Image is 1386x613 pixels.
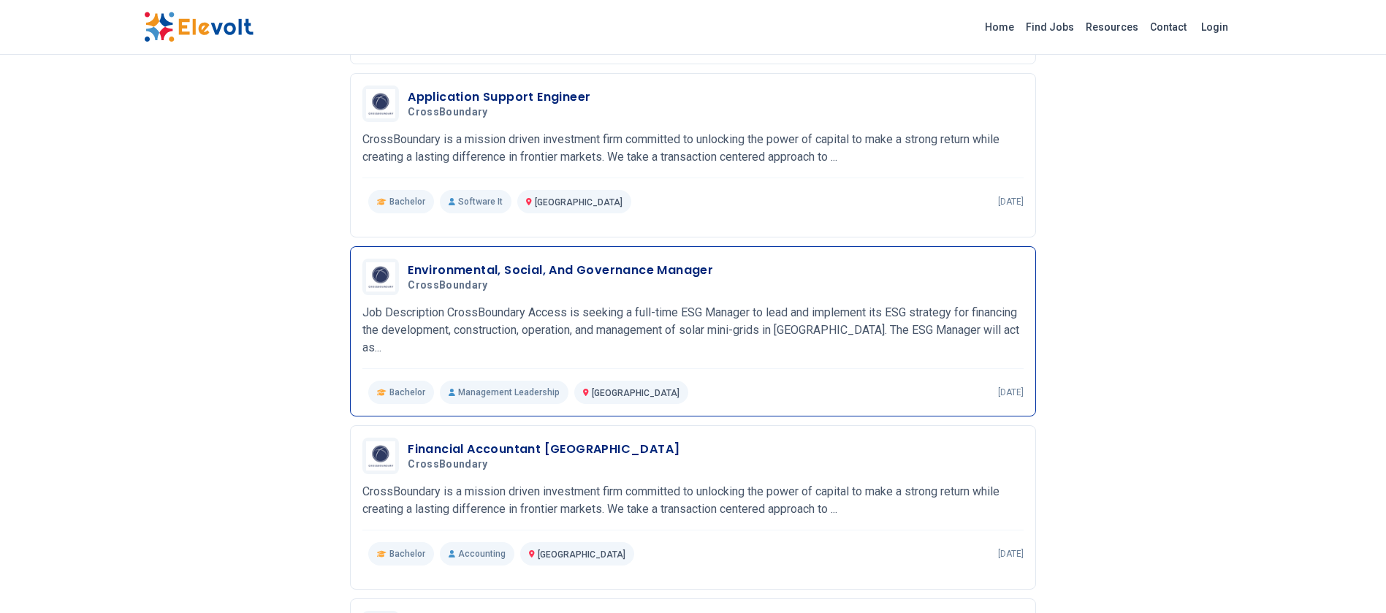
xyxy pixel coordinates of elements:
p: Job Description CrossBoundary Access is seeking a full-time ESG Manager to lead and implement its... [362,304,1024,357]
p: CrossBoundary is a mission driven investment firm committed to unlocking the power of capital to ... [362,131,1024,166]
img: Elevolt [144,12,254,42]
img: CrossBoundary [366,262,395,292]
p: [DATE] [998,548,1024,560]
iframe: Chat Widget [1313,543,1386,613]
a: CrossBoundaryApplication Support EngineerCrossBoundaryCrossBoundary is a mission driven investmen... [362,85,1024,213]
span: Bachelor [389,387,425,398]
p: CrossBoundary is a mission driven investment firm committed to unlocking the power of capital to ... [362,483,1024,518]
iframe: Advertisement [144,66,327,504]
a: Find Jobs [1020,15,1080,39]
p: Management Leadership [440,381,568,404]
img: CrossBoundary [366,89,395,118]
a: Contact [1144,15,1192,39]
span: [GEOGRAPHIC_DATA] [538,549,625,560]
span: [GEOGRAPHIC_DATA] [592,388,679,398]
p: Accounting [440,542,514,566]
span: CrossBoundary [408,458,488,471]
h3: Environmental, Social, And Governance Manager [408,262,713,279]
span: Bachelor [389,548,425,560]
span: CrossBoundary [408,106,488,119]
a: CrossBoundaryEnvironmental, Social, And Governance ManagerCrossBoundaryJob Description CrossBound... [362,259,1024,404]
p: [DATE] [998,196,1024,207]
a: Resources [1080,15,1144,39]
a: Login [1192,12,1237,42]
img: CrossBoundary [366,441,395,471]
span: CrossBoundary [408,279,488,292]
p: [DATE] [998,387,1024,398]
a: CrossBoundaryFinancial Accountant [GEOGRAPHIC_DATA]CrossBoundaryCrossBoundary is a mission driven... [362,438,1024,566]
h3: Application Support Engineer [408,88,590,106]
a: Home [979,15,1020,39]
span: Bachelor [389,196,425,207]
p: Software It [440,190,511,213]
span: [GEOGRAPHIC_DATA] [535,197,622,207]
iframe: Advertisement [1059,66,1243,504]
h3: Financial Accountant [GEOGRAPHIC_DATA] [408,441,679,458]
